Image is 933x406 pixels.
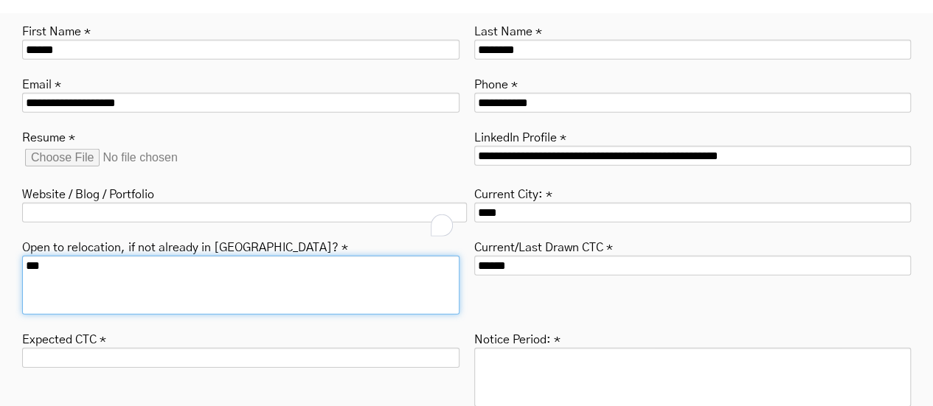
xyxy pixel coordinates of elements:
label: First Name * [22,21,91,40]
label: Notice Period: * [474,329,561,348]
label: Current City: * [474,183,552,203]
label: Open to relocation, if not already in [GEOGRAPHIC_DATA]? * [22,237,348,256]
label: Phone * [474,74,518,93]
label: Last Name * [474,21,542,40]
label: Current/Last Drawn CTC * [474,237,613,256]
label: Expected CTC * [22,329,106,348]
label: Resume * [22,127,75,146]
textarea: To enrich screen reader interactions, please activate Accessibility in Grammarly extension settings [22,256,459,315]
label: Website / Blog / Portfolio [22,183,154,203]
label: LinkedIn Profile * [474,127,566,146]
label: Email * [22,74,61,93]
